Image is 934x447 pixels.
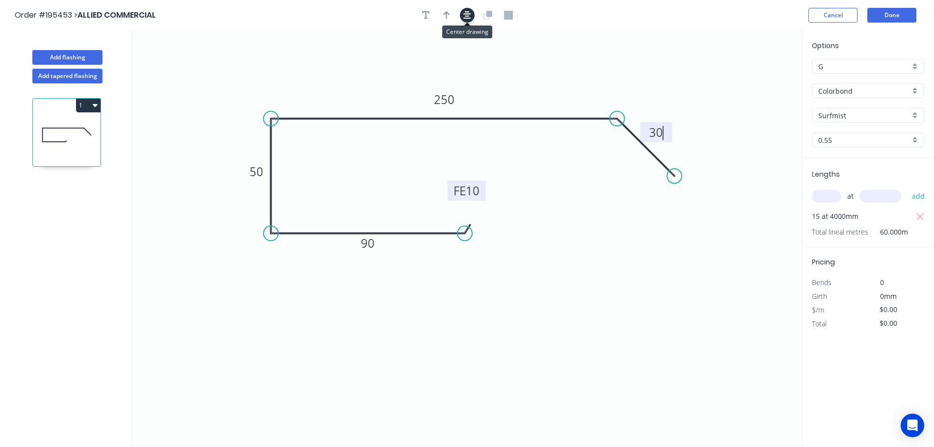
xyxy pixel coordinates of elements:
tspan: 50 [250,163,263,180]
button: Done [867,8,916,23]
span: 0 [880,278,884,287]
span: 0mm [880,291,897,301]
span: Total lineal metres [812,225,868,239]
span: $/m [812,305,824,315]
input: Price level [818,61,910,72]
span: Options [812,41,839,51]
input: Thickness [818,135,910,145]
button: add [907,188,930,205]
tspan: 90 [361,235,375,251]
span: 60.000m [868,225,908,239]
span: at [847,189,854,203]
span: 15 at 4000mm [812,210,858,223]
button: Add flashing [32,50,102,65]
tspan: 250 [434,91,454,107]
svg: 0 [132,30,802,447]
input: Material [818,86,910,96]
span: Pricing [812,257,835,267]
div: Open Intercom Messenger [901,414,924,437]
tspan: 10 [466,183,480,199]
button: Add tapered flashing [32,69,102,83]
tspan: FE [454,183,466,199]
tspan: 30 [649,124,663,140]
span: Lengths [812,169,840,179]
span: ALLIED COMMERCIAL [77,9,156,21]
button: 1 [76,99,101,112]
div: Center drawing [442,26,492,38]
button: Cancel [808,8,858,23]
span: Order #195453 > [15,9,77,21]
span: Girth [812,291,827,301]
span: Total [812,319,827,328]
input: Colour [818,110,910,121]
span: Bends [812,278,832,287]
